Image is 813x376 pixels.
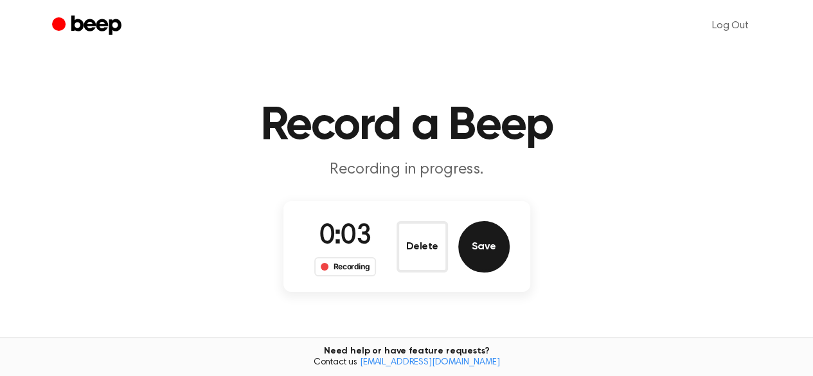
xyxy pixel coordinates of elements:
span: Contact us [8,357,805,369]
a: Log Out [699,10,762,41]
h1: Record a Beep [78,103,736,149]
span: 0:03 [319,223,371,250]
button: Save Audio Record [458,221,510,273]
p: Recording in progress. [160,159,654,181]
div: Recording [314,257,377,276]
button: Delete Audio Record [397,221,448,273]
a: Beep [52,13,125,39]
a: [EMAIL_ADDRESS][DOMAIN_NAME] [360,358,500,367]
